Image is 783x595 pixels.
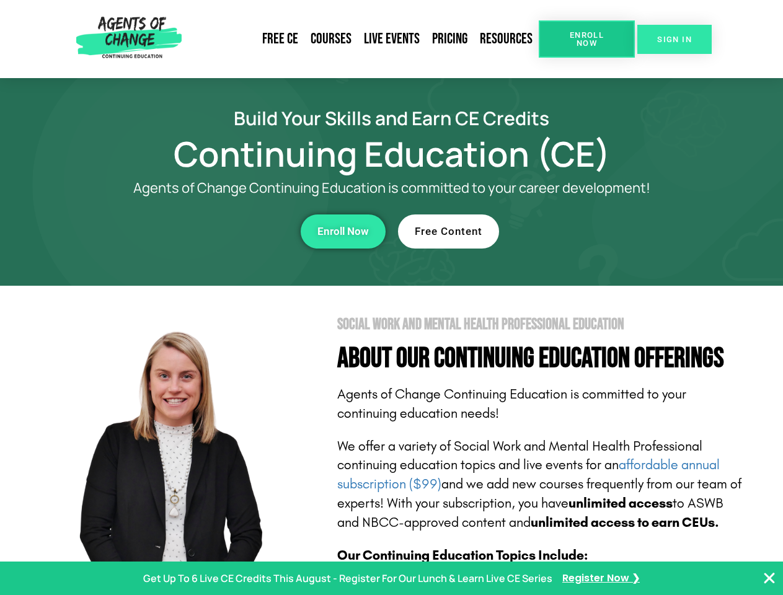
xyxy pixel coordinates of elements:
a: SIGN IN [637,25,712,54]
span: Free Content [415,226,482,237]
a: Resources [474,25,539,53]
h1: Continuing Education (CE) [38,139,745,168]
h2: Social Work and Mental Health Professional Education [337,317,745,332]
h4: About Our Continuing Education Offerings [337,345,745,372]
a: Enroll Now [539,20,635,58]
p: Get Up To 6 Live CE Credits This August - Register For Our Lunch & Learn Live CE Series [143,570,552,588]
a: Pricing [426,25,474,53]
span: SIGN IN [657,35,692,43]
button: Close Banner [762,571,777,586]
b: Our Continuing Education Topics Include: [337,547,588,563]
p: Agents of Change Continuing Education is committed to your career development! [88,180,696,196]
span: Enroll Now [317,226,369,237]
nav: Menu [187,25,539,53]
a: Register Now ❯ [562,570,640,588]
b: unlimited access [568,495,673,511]
span: Enroll Now [559,31,615,47]
a: Free CE [256,25,304,53]
h2: Build Your Skills and Earn CE Credits [38,109,745,127]
b: unlimited access to earn CEUs. [531,514,719,531]
a: Live Events [358,25,426,53]
a: Courses [304,25,358,53]
a: Enroll Now [301,214,386,249]
span: Agents of Change Continuing Education is committed to your continuing education needs! [337,386,686,421]
p: We offer a variety of Social Work and Mental Health Professional continuing education topics and ... [337,437,745,532]
a: Free Content [398,214,499,249]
